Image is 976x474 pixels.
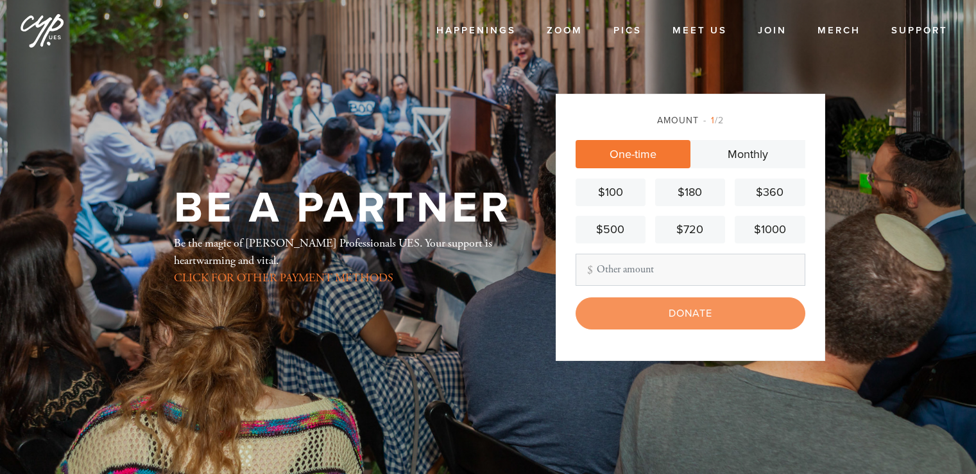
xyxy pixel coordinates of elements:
a: Zoom [537,19,592,43]
div: Be the magic of [PERSON_NAME] Professionals UES. Your support is heartwarming and vital. [174,234,514,286]
a: One-time [576,140,690,168]
a: Happenings [427,19,526,43]
div: $180 [660,184,720,201]
span: /2 [703,115,724,126]
a: Support [882,19,957,43]
div: $100 [581,184,640,201]
a: Pics [604,19,651,43]
a: $500 [576,216,646,243]
img: cyp%20logo%20%28Jan%202025%29.png [19,6,65,53]
div: $500 [581,221,640,238]
a: $720 [655,216,725,243]
input: Other amount [576,254,805,286]
h1: Be a Partner [174,188,512,229]
div: $720 [660,221,720,238]
a: $360 [735,179,805,206]
a: Monthly [690,140,805,168]
span: 1 [711,115,715,126]
a: Join [748,19,796,43]
div: $1000 [740,221,800,238]
a: $1000 [735,216,805,243]
a: $180 [655,179,725,206]
a: Meet Us [663,19,737,43]
div: $360 [740,184,800,201]
a: Merch [808,19,870,43]
a: CLICK FOR OTHER PAYMENT METHODS [174,270,393,285]
a: $100 [576,179,646,206]
div: Amount [576,114,805,127]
